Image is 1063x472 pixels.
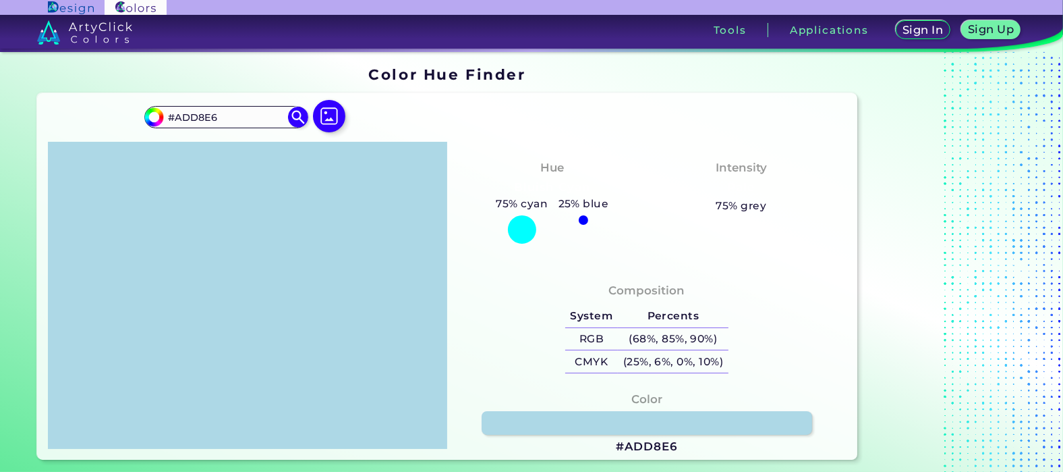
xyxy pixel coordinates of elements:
[790,25,869,35] h3: Applications
[509,180,596,196] h3: Bluish Cyan
[288,107,308,127] img: icon search
[618,328,728,350] h5: (68%, 85%, 90%)
[616,439,678,455] h3: #ADD8E6
[565,305,618,327] h5: System
[714,25,747,35] h3: Tools
[968,24,1014,34] h5: Sign Up
[618,350,728,373] h5: (25%, 6%, 0%, 10%)
[553,195,614,213] h5: 25% blue
[722,180,760,196] h3: Pale
[491,195,553,213] h5: 75% cyan
[368,64,525,84] h1: Color Hue Finder
[540,158,564,178] h4: Hue
[565,328,618,350] h5: RGB
[37,20,132,45] img: logo_artyclick_colors_white.svg
[565,350,618,373] h5: CMYK
[903,24,944,35] h5: Sign In
[618,305,728,327] h5: Percents
[631,390,662,409] h4: Color
[163,108,289,126] input: type color..
[608,281,685,300] h4: Composition
[962,21,1020,40] a: Sign Up
[716,158,767,178] h4: Intensity
[896,21,950,40] a: Sign In
[313,100,345,132] img: icon picture
[48,1,93,14] img: ArtyClick Design logo
[716,197,766,215] h5: 75% grey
